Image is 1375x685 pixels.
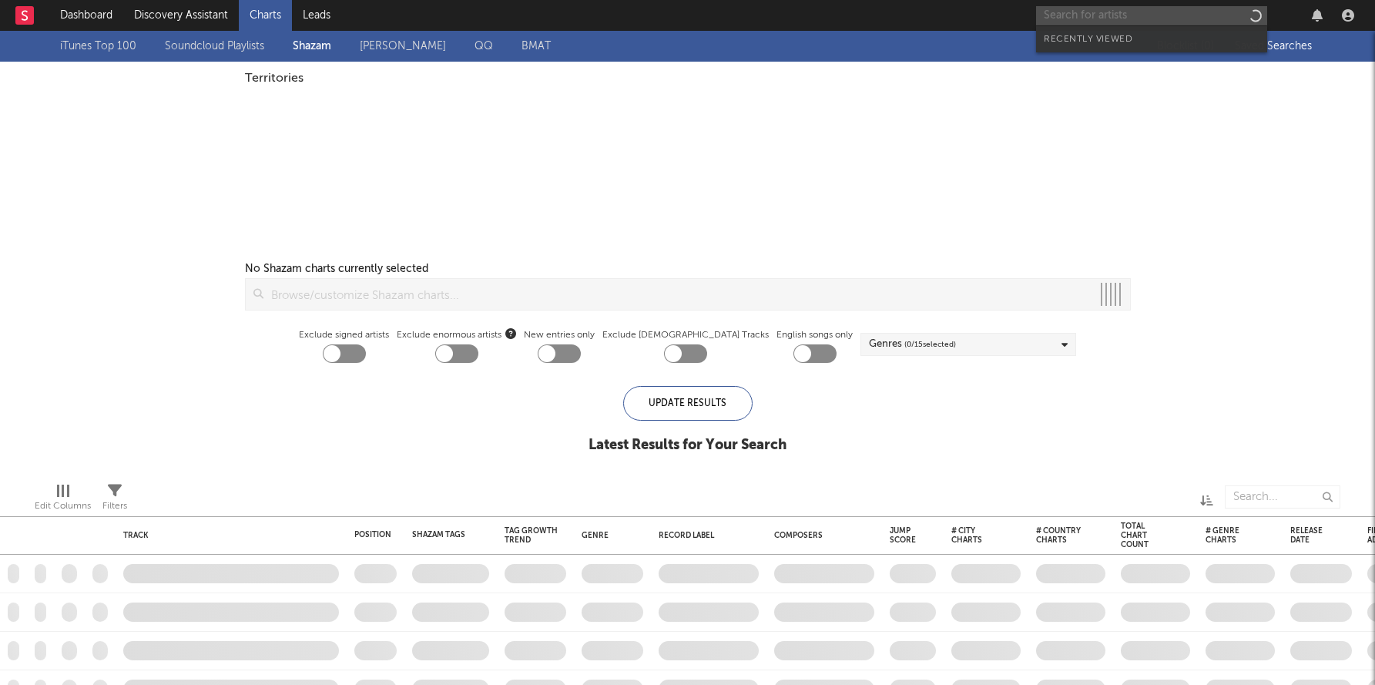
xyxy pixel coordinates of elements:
[245,260,428,278] div: No Shazam charts currently selected
[1206,526,1252,545] div: # Genre Charts
[35,497,91,515] div: Edit Columns
[505,326,516,341] button: Exclude enormous artists
[524,326,595,344] label: New entries only
[165,37,264,55] a: Soundcloud Playlists
[774,531,867,540] div: Composers
[904,335,956,354] span: ( 0 / 15 selected)
[299,326,389,344] label: Exclude signed artists
[245,69,1131,88] div: Territories
[776,326,853,344] label: English songs only
[263,279,1092,310] input: Browse/customize Shazam charts...
[890,526,916,545] div: Jump Score
[589,436,786,455] div: Latest Results for Your Search
[397,326,516,344] span: Exclude enormous artists
[354,530,391,539] div: Position
[951,526,998,545] div: # City Charts
[1044,30,1259,49] div: Recently Viewed
[1036,526,1082,545] div: # Country Charts
[1230,40,1315,52] button: Saved Searches
[1121,522,1167,549] div: Total Chart Count
[60,37,136,55] a: iTunes Top 100
[869,335,956,354] div: Genres
[582,531,636,540] div: Genre
[1036,6,1267,25] input: Search for artists
[1235,41,1315,52] span: Saved Searches
[102,497,127,515] div: Filters
[602,326,769,344] label: Exclude [DEMOGRAPHIC_DATA] Tracks
[360,37,446,55] a: [PERSON_NAME]
[521,37,551,55] a: BMAT
[35,478,91,522] div: Edit Columns
[505,526,558,545] div: Tag Growth Trend
[102,478,127,522] div: Filters
[623,386,753,421] div: Update Results
[1290,526,1329,545] div: Release Date
[659,531,751,540] div: Record Label
[123,531,331,540] div: Track
[475,37,493,55] a: QQ
[1225,485,1340,509] input: Search...
[412,530,466,539] div: Shazam Tags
